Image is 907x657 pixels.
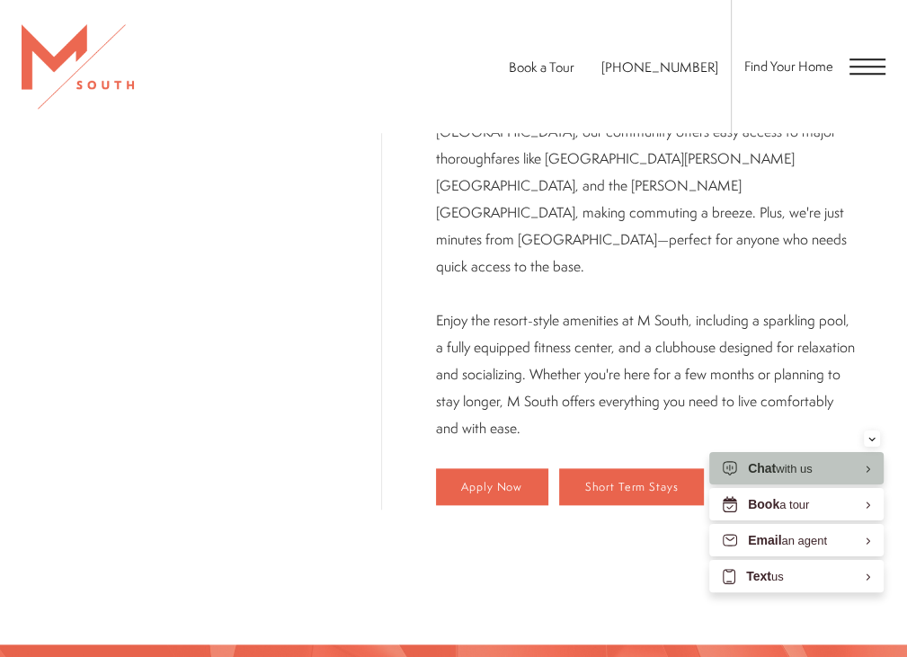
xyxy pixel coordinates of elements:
button: Open Menu [849,58,885,75]
a: Short Term Stays [559,468,704,505]
a: Apply Now [436,468,548,505]
span: Apply Now [461,481,522,493]
a: Book a Tour [509,58,574,77]
a: Call Us at 813-570-8014 [601,58,718,77]
span: [PHONE_NUMBER] [601,58,718,77]
img: MSouth [22,25,134,110]
a: Find Your Home [744,58,833,76]
span: Short Term Stays [585,481,679,493]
